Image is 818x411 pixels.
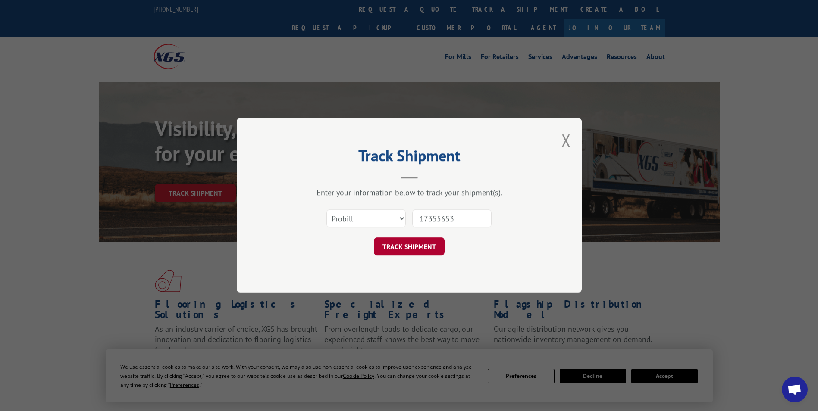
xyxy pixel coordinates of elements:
div: Open chat [782,377,808,402]
div: Enter your information below to track your shipment(s). [280,188,539,198]
input: Number(s) [412,210,492,228]
button: Close modal [561,129,571,152]
button: TRACK SHIPMENT [374,238,445,256]
h2: Track Shipment [280,149,539,166]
